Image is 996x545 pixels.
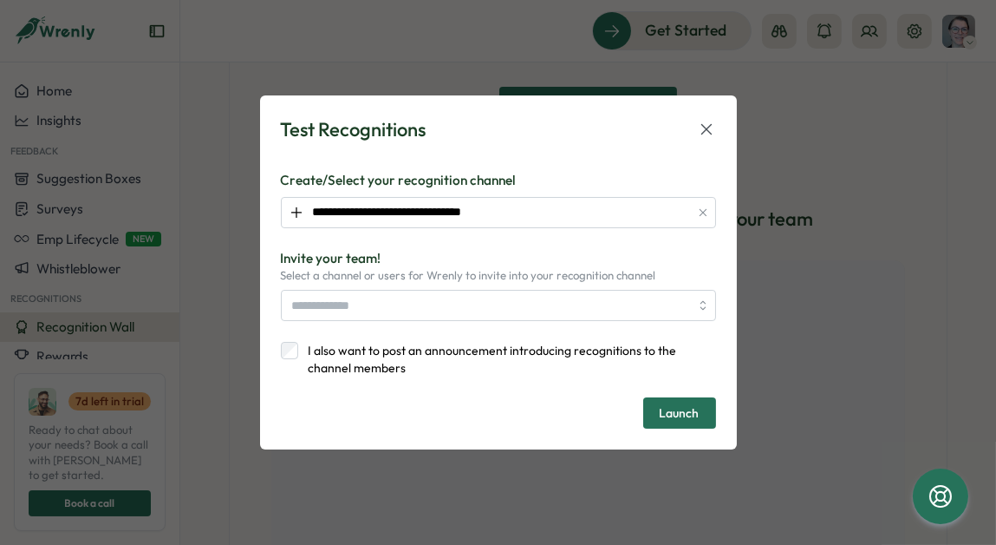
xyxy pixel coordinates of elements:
[643,397,716,429] button: Launch
[281,116,426,143] p: Test Recognitions
[281,268,716,284] p: Select a channel or users for Wrenly to invite into your recognition channel
[660,407,700,419] span: Launch
[281,249,716,268] p: Invite your team!
[281,171,716,190] p: Create/Select your recognition channel
[298,342,716,377] label: I also want to post an announcement introducing recognitions to the channel members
